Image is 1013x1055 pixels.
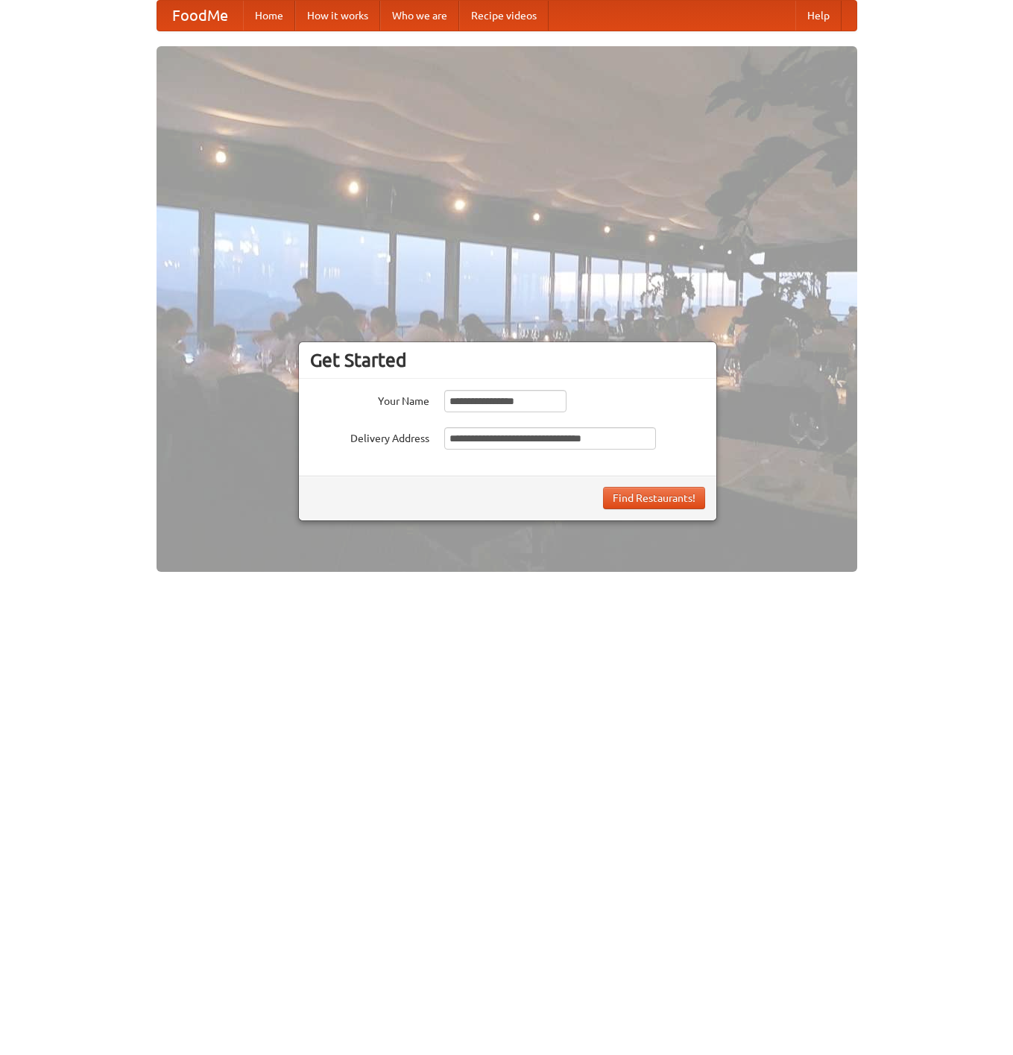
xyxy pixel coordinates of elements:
h3: Get Started [310,349,705,371]
a: FoodMe [157,1,243,31]
a: Help [795,1,842,31]
a: Home [243,1,295,31]
a: Who we are [380,1,459,31]
a: How it works [295,1,380,31]
label: Your Name [310,390,429,409]
a: Recipe videos [459,1,549,31]
label: Delivery Address [310,427,429,446]
button: Find Restaurants! [603,487,705,509]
